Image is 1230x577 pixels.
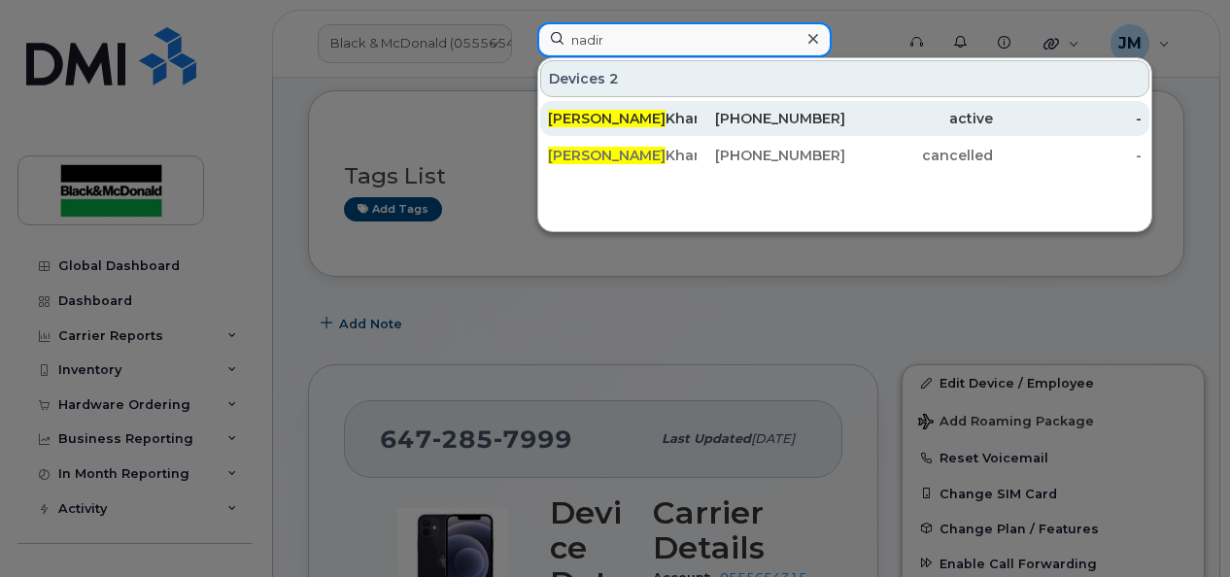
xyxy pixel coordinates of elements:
[697,146,845,165] div: [PHONE_NUMBER]
[845,146,994,165] div: cancelled
[845,109,994,128] div: active
[548,110,666,127] span: [PERSON_NAME]
[540,101,1149,136] a: [PERSON_NAME]Khan[PHONE_NUMBER]active-
[548,146,697,165] div: Khan
[540,60,1149,97] div: Devices
[993,146,1142,165] div: -
[537,22,832,57] input: Find something...
[697,109,845,128] div: [PHONE_NUMBER]
[993,109,1142,128] div: -
[548,147,666,164] span: [PERSON_NAME]
[609,69,619,88] span: 2
[548,109,697,128] div: Khan
[540,138,1149,173] a: [PERSON_NAME]Khan[PHONE_NUMBER]cancelled-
